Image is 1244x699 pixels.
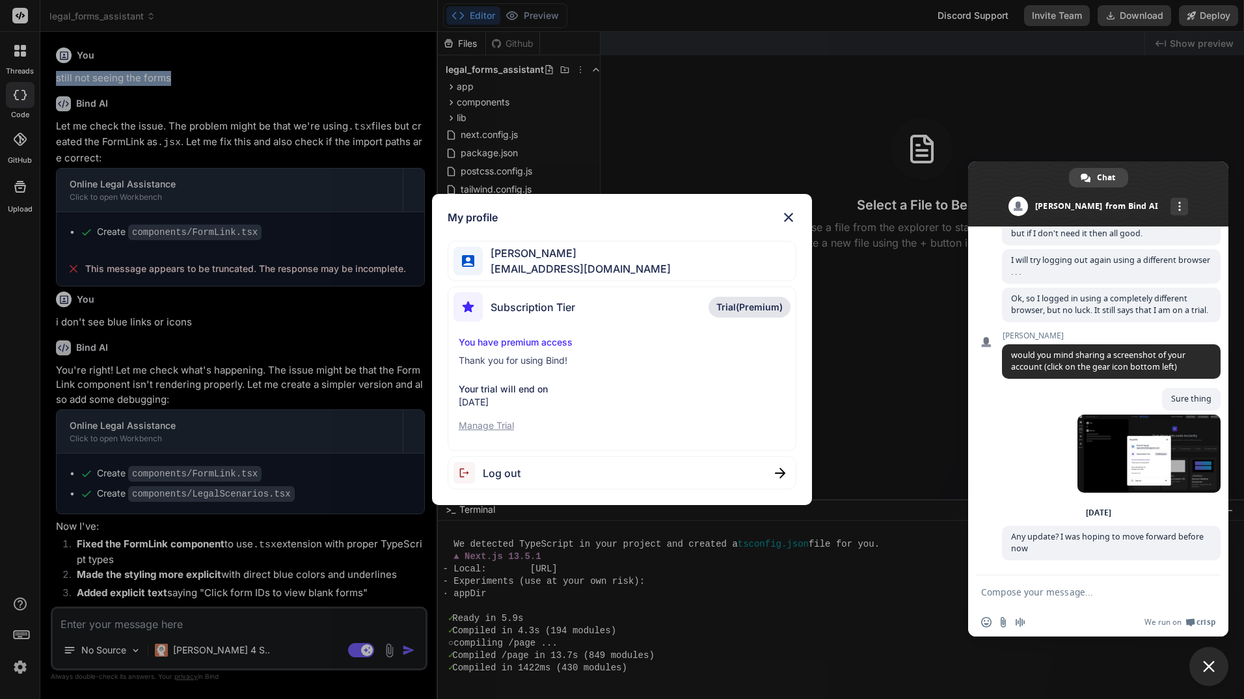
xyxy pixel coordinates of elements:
img: subscription [453,292,483,322]
span: Any update? I was hoping to move forward before now [1011,531,1204,554]
span: [PERSON_NAME] [1002,331,1221,340]
p: You have premium access [459,336,785,349]
span: Send a file [998,617,1008,627]
a: We run onCrisp [1144,617,1215,627]
div: [DATE] [1086,509,1111,517]
span: Ok, so I logged in using a completely different browser, but no luck. It still says that I am on ... [1011,293,1208,316]
div: Close chat [1189,647,1228,686]
img: close [775,468,785,478]
span: Sure thing [1171,393,1211,404]
div: Chat [1069,168,1128,187]
img: close [781,210,796,225]
p: Thank you for using Bind! [459,354,785,367]
p: Your trial will end on [459,383,785,396]
div: More channels [1170,198,1188,215]
span: Log out [483,465,521,481]
textarea: Compose your message... [981,586,1187,598]
span: [PERSON_NAME] [483,245,671,261]
span: Trial(Premium) [716,301,783,314]
span: would you mind sharing a screenshot of your account (click on the gear icon bottom left) [1011,349,1185,372]
img: profile [462,255,474,267]
p: Manage Trial [459,419,785,432]
span: wrt the [PERSON_NAME] thing, I do have a balance, but if I don't need it then all good. [1011,216,1208,239]
p: [DATE] [459,396,785,409]
h1: My profile [448,210,498,225]
img: logout [453,462,483,484]
span: Audio message [1015,617,1025,627]
span: Subscription Tier [491,299,575,315]
span: Insert an emoji [981,617,992,627]
span: Crisp [1197,617,1215,627]
span: I will try logging out again using a different browser . . . [1011,254,1210,277]
span: [EMAIL_ADDRESS][DOMAIN_NAME] [483,261,671,277]
span: We run on [1144,617,1182,627]
span: Chat [1097,168,1115,187]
